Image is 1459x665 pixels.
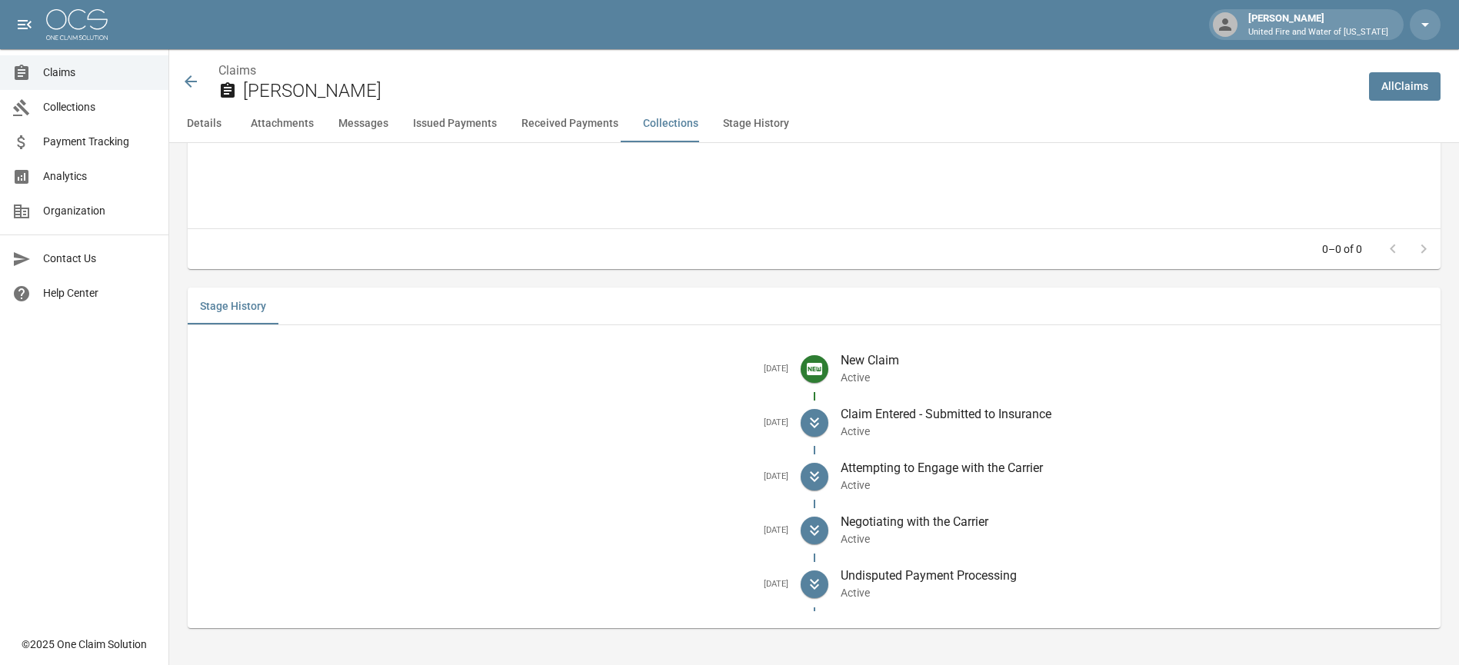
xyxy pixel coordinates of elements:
[841,585,1429,600] p: Active
[22,637,147,652] div: © 2025 One Claim Solution
[841,424,1429,439] p: Active
[1369,72,1441,101] a: AllClaims
[218,63,256,78] a: Claims
[200,579,788,590] h5: [DATE]
[711,105,801,142] button: Stage History
[188,288,1441,324] div: related-list tabs
[43,285,156,301] span: Help Center
[1322,241,1362,257] p: 0–0 of 0
[169,105,238,142] button: Details
[200,417,788,429] h5: [DATE]
[43,203,156,219] span: Organization
[43,251,156,267] span: Contact Us
[1242,11,1394,38] div: [PERSON_NAME]
[43,65,156,81] span: Claims
[43,99,156,115] span: Collections
[326,105,401,142] button: Messages
[401,105,509,142] button: Issued Payments
[841,567,1429,585] p: Undisputed Payment Processing
[841,531,1429,547] p: Active
[841,351,1429,370] p: New Claim
[238,105,326,142] button: Attachments
[43,168,156,185] span: Analytics
[1248,26,1388,39] p: United Fire and Water of [US_STATE]
[841,513,1429,531] p: Negotiating with the Carrier
[841,370,1429,385] p: Active
[200,525,788,537] h5: [DATE]
[9,9,40,40] button: open drawer
[841,477,1429,493] p: Active
[46,9,108,40] img: ocs-logo-white-transparent.png
[188,288,278,324] button: Stage History
[841,459,1429,477] p: Attempting to Engage with the Carrier
[841,405,1429,424] p: Claim Entered - Submitted to Insurance
[200,471,788,483] h5: [DATE]
[243,80,1357,102] h2: [PERSON_NAME]
[218,62,1357,80] nav: breadcrumb
[200,364,788,375] h5: [DATE]
[43,134,156,150] span: Payment Tracking
[509,105,631,142] button: Received Payments
[169,105,1459,142] div: anchor tabs
[631,105,711,142] button: Collections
